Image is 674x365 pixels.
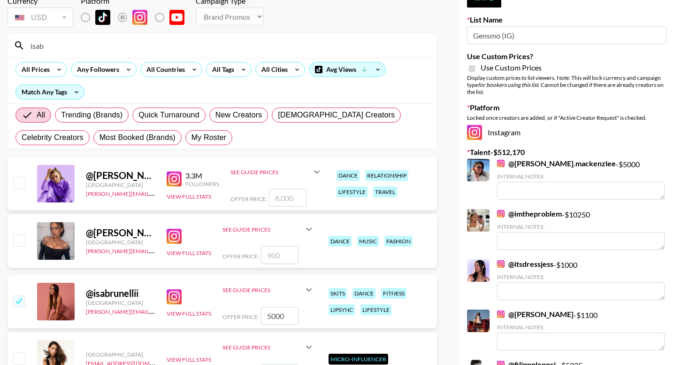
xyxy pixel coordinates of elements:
div: fashion [384,236,413,247]
div: See Guide Prices [222,344,303,351]
div: Internal Notes: [497,173,665,180]
div: USD [9,9,71,26]
img: TikTok [95,10,110,25]
input: 8,000 [269,189,306,207]
div: List locked to Instagram. [81,8,192,27]
div: 3.3M [185,171,219,180]
div: [GEOGRAPHIC_DATA] [86,351,155,358]
a: @itsdressjess [497,259,553,269]
img: Instagram [167,289,182,304]
div: All Tags [207,62,236,77]
div: Avg Views [309,62,385,77]
div: @ [PERSON_NAME].afro [86,170,155,181]
div: - $ 1100 [497,310,665,350]
button: View Full Stats [167,193,211,200]
div: - $ 5000 [497,159,665,200]
a: @[PERSON_NAME].mackenzlee [497,159,616,168]
span: Celebrity Creators [22,132,84,143]
div: dance [337,170,360,181]
a: @imtheproblem [497,209,562,218]
span: [DEMOGRAPHIC_DATA] Creators [278,109,395,121]
input: 5,000 [261,307,299,325]
div: See Guide Prices [222,226,303,233]
span: My Roster [191,132,226,143]
div: See Guide Prices [222,336,314,358]
div: skits [329,288,347,299]
a: [PERSON_NAME][EMAIL_ADDRESS][DOMAIN_NAME] [86,246,225,255]
div: [GEOGRAPHIC_DATA] [86,181,155,188]
span: Offer Price: [222,253,259,260]
span: Trending (Brands) [61,109,123,121]
div: [GEOGRAPHIC_DATA] [86,239,155,246]
img: Instagram [167,171,182,186]
div: lifestyle [337,186,368,197]
img: Instagram [497,260,505,268]
div: - $ 10250 [497,209,665,250]
a: [PERSON_NAME][EMAIL_ADDRESS][DOMAIN_NAME] [86,188,225,197]
div: See Guide Prices [230,161,322,183]
span: New Creators [215,109,262,121]
img: Instagram [497,210,505,217]
div: See Guide Prices [222,279,314,301]
span: Offer Price: [222,313,259,320]
div: Internal Notes: [497,273,665,280]
img: YouTube [169,10,184,25]
span: Use Custom Prices [481,63,542,72]
div: Locked once creators are added, or if "Active Creator Request" is checked. [467,114,666,121]
img: Instagram [497,311,505,318]
button: View Full Stats [167,249,211,256]
input: 900 [261,246,299,264]
div: All Countries [141,62,187,77]
div: Currency is locked to USD [8,6,73,29]
input: Search by User Name [25,38,431,53]
div: All Cities [256,62,290,77]
img: Instagram [497,160,505,167]
div: Any Followers [71,62,121,77]
div: lifestyle [360,304,391,315]
div: Internal Notes: [497,324,665,331]
span: Offer Price: [230,195,267,202]
div: Instagram [467,125,666,140]
label: List Name [467,15,666,24]
div: See Guide Prices [222,287,303,294]
div: Match Any Tags [16,85,84,99]
div: music [357,236,379,247]
div: See Guide Prices [230,169,311,176]
label: Platform [467,103,666,112]
div: [GEOGRAPHIC_DATA] [86,299,155,306]
label: Use Custom Prices? [467,52,666,61]
button: View Full Stats [167,310,211,317]
div: travel [373,186,397,197]
span: Most Booked (Brands) [100,132,176,143]
em: for bookers using this list [478,81,538,88]
img: Instagram [467,125,482,140]
span: Quick Turnaround [138,109,199,121]
div: - $ 1000 [497,259,665,300]
div: All Prices [16,62,52,77]
label: Talent - $ 512,170 [467,148,666,157]
div: Followers [185,180,219,187]
div: See Guide Prices [222,218,314,241]
a: @[PERSON_NAME] [497,310,574,319]
div: @ [PERSON_NAME].lindstrm [86,227,155,239]
div: lipsync [329,304,355,315]
span: All [37,109,45,121]
div: dance [329,236,352,247]
img: Instagram [167,229,182,244]
a: [PERSON_NAME][EMAIL_ADDRESS][DOMAIN_NAME] [86,306,225,315]
button: View Full Stats [167,356,211,363]
div: Internal Notes: [497,223,665,230]
div: relationship [365,170,408,181]
div: Display custom prices to list viewers. Note: This will lock currency and campaign type . Cannot b... [467,74,666,95]
div: @ isabrunellii [86,287,155,299]
div: fitness [381,288,406,299]
div: dance [352,288,375,299]
div: Micro-Influencer [329,354,388,365]
img: Instagram [132,10,147,25]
